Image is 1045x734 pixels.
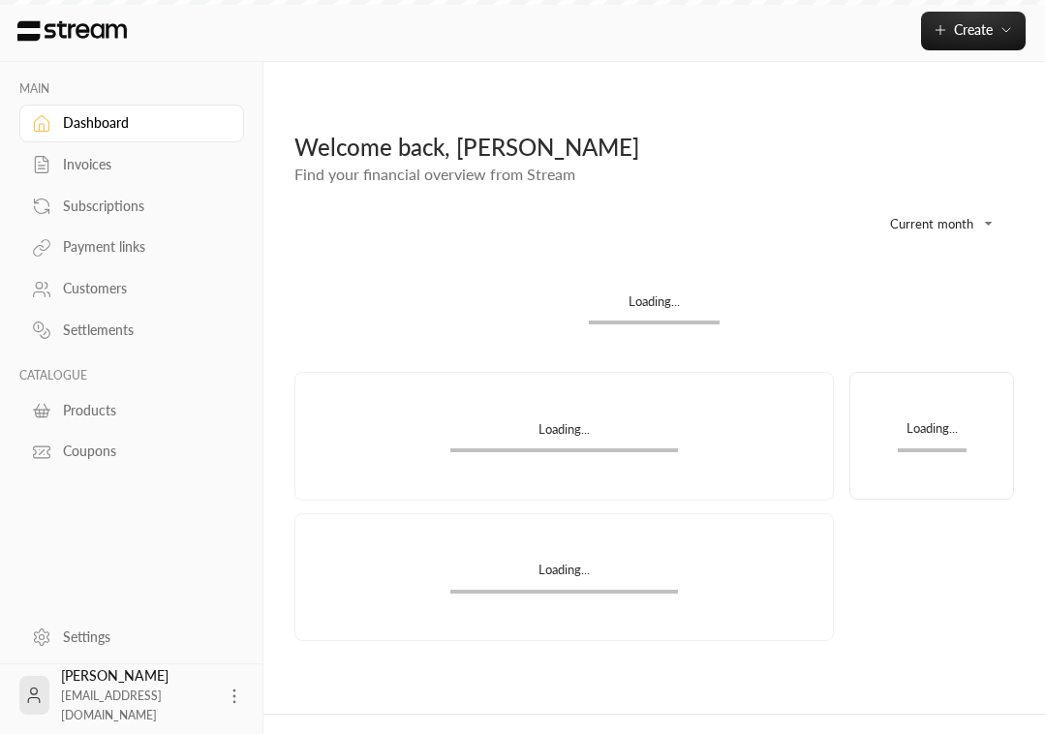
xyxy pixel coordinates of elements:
[61,688,162,722] span: [EMAIL_ADDRESS][DOMAIN_NAME]
[63,401,220,420] div: Products
[15,20,129,42] img: Logo
[63,321,220,340] div: Settlements
[19,312,244,350] a: Settlements
[898,419,967,447] div: Loading...
[859,199,1004,249] div: Current month
[450,420,678,448] div: Loading...
[19,618,244,656] a: Settings
[63,237,220,257] div: Payment links
[19,105,244,142] a: Dashboard
[19,229,244,266] a: Payment links
[19,187,244,225] a: Subscriptions
[63,197,220,216] div: Subscriptions
[63,113,220,133] div: Dashboard
[19,81,244,97] p: MAIN
[63,442,220,461] div: Coupons
[954,21,993,38] span: Create
[294,165,575,183] span: Find your financial overview from Stream
[61,666,213,724] div: [PERSON_NAME]
[19,146,244,184] a: Invoices
[19,368,244,383] p: CATALOGUE
[63,627,220,647] div: Settings
[921,12,1026,50] button: Create
[450,561,678,589] div: Loading...
[589,292,720,321] div: Loading...
[63,279,220,298] div: Customers
[63,155,220,174] div: Invoices
[19,391,244,429] a: Products
[19,433,244,471] a: Coupons
[294,132,1014,163] div: Welcome back, [PERSON_NAME]
[19,270,244,308] a: Customers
